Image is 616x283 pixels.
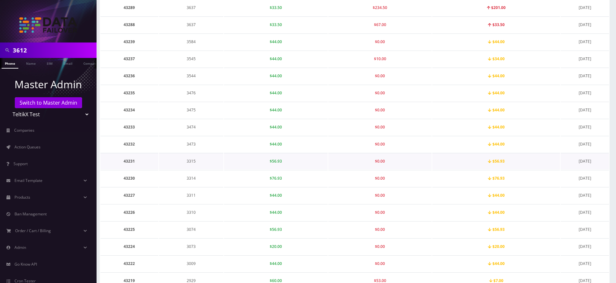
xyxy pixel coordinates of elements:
[100,51,158,67] td: 43237
[100,136,158,152] td: 43232
[488,56,505,61] span: $34.00
[488,261,505,266] span: $44.00
[100,221,158,238] td: 43225
[488,193,505,198] span: $44.00
[100,33,158,50] td: 43239
[375,261,385,266] span: $0.00
[270,73,282,79] span: $44.00
[14,211,47,217] span: Ban Management
[270,244,282,249] span: $20.00
[270,141,282,147] span: $44.00
[100,187,158,203] td: 43227
[80,58,102,68] a: Company
[488,227,505,232] span: $56.93
[488,210,505,215] span: $44.00
[270,261,282,266] span: $44.00
[488,158,505,164] span: $56.93
[15,228,51,233] span: Order / Cart / Billing
[374,22,386,27] span: $67.00
[43,58,56,68] a: SIM
[159,187,224,203] td: 3311
[159,51,224,67] td: 3545
[561,16,609,33] td: [DATE]
[561,187,609,203] td: [DATE]
[159,85,224,101] td: 3476
[270,22,282,27] span: $33.50
[100,170,158,186] td: 43230
[14,178,42,183] span: Email Template
[561,204,609,221] td: [DATE]
[159,119,224,135] td: 3474
[159,238,224,255] td: 3073
[270,39,282,44] span: $44.00
[561,51,609,67] td: [DATE]
[375,124,385,130] span: $0.00
[270,107,282,113] span: $44.00
[488,73,505,79] span: $44.00
[488,141,505,147] span: $44.00
[100,68,158,84] td: 43236
[159,204,224,221] td: 3310
[488,39,505,44] span: $44.00
[375,244,385,249] span: $0.00
[375,210,385,215] span: $0.00
[14,245,26,250] span: Admin
[159,68,224,84] td: 3544
[19,17,77,33] img: TeltikX Test
[270,56,282,61] span: $44.00
[100,238,158,255] td: 43224
[561,255,609,272] td: [DATE]
[270,124,282,130] span: $44.00
[561,102,609,118] td: [DATE]
[270,5,282,10] span: $33.50
[375,158,385,164] span: $0.00
[14,144,41,150] span: Action Queues
[13,44,95,56] input: Search in Company
[159,102,224,118] td: 3475
[159,255,224,272] td: 3009
[2,58,18,69] a: Phone
[373,5,387,10] span: $234.50
[14,161,28,166] span: Support
[15,97,82,108] a: Switch to Master Admin
[100,102,158,118] td: 43234
[561,85,609,101] td: [DATE]
[14,127,34,133] span: Companies
[100,153,158,169] td: 43231
[561,170,609,186] td: [DATE]
[561,68,609,84] td: [DATE]
[561,153,609,169] td: [DATE]
[270,175,282,181] span: $76.93
[159,221,224,238] td: 3074
[375,39,385,44] span: $0.00
[375,193,385,198] span: $0.00
[561,119,609,135] td: [DATE]
[270,193,282,198] span: $44.00
[159,153,224,169] td: 3315
[561,136,609,152] td: [DATE]
[100,119,158,135] td: 43233
[375,175,385,181] span: $0.00
[375,227,385,232] span: $0.00
[488,22,505,27] span: $33.50
[488,90,505,96] span: $44.00
[270,227,282,232] span: $56.93
[375,107,385,113] span: $0.00
[100,204,158,221] td: 43226
[159,33,224,50] td: 3584
[60,58,76,68] a: Email
[375,73,385,79] span: $0.00
[14,194,30,200] span: Products
[488,244,505,249] span: $20.00
[159,136,224,152] td: 3473
[100,255,158,272] td: 43222
[270,158,282,164] span: $56.93
[270,90,282,96] span: $44.00
[488,124,505,130] span: $44.00
[159,170,224,186] td: 3314
[159,16,224,33] td: 3637
[375,90,385,96] span: $0.00
[488,107,505,113] span: $44.00
[270,210,282,215] span: $44.00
